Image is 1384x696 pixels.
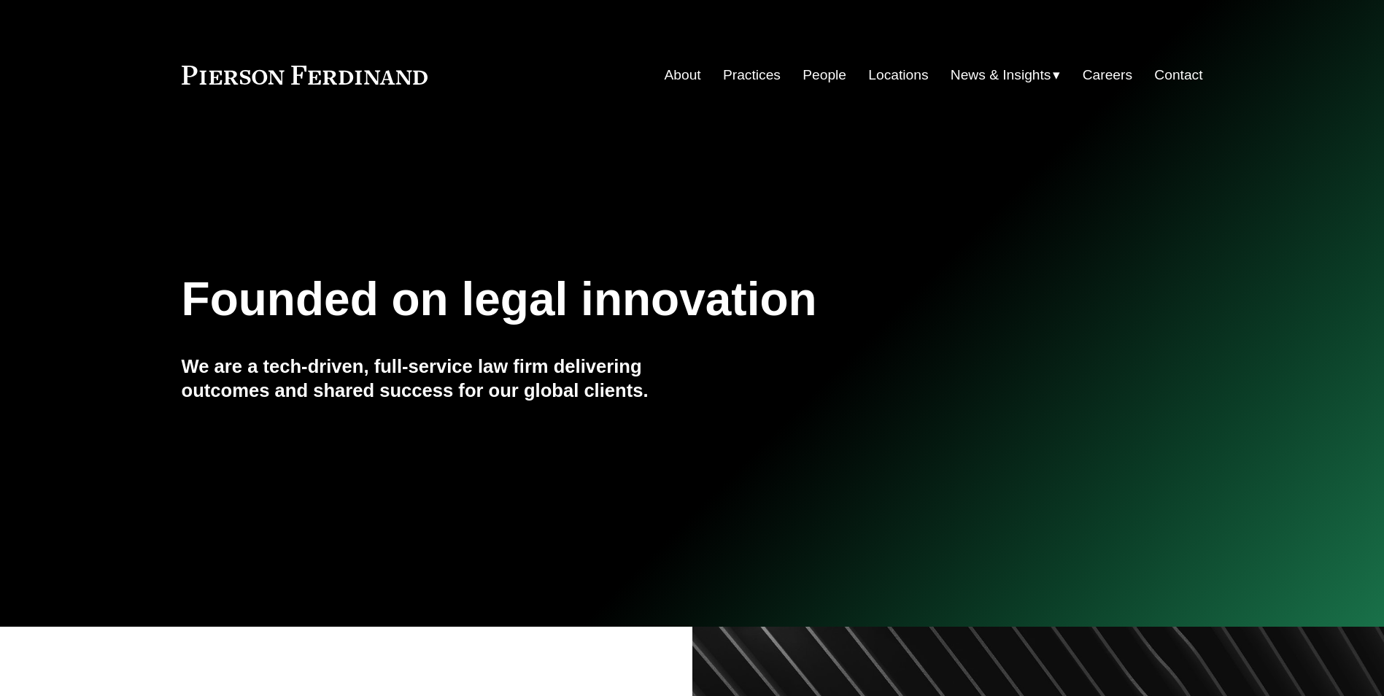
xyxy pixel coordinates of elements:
a: Locations [868,61,928,89]
span: News & Insights [951,63,1051,88]
a: Practices [723,61,781,89]
a: Careers [1083,61,1132,89]
a: About [665,61,701,89]
h1: Founded on legal innovation [182,273,1033,326]
a: folder dropdown [951,61,1061,89]
a: People [803,61,846,89]
h4: We are a tech-driven, full-service law firm delivering outcomes and shared success for our global... [182,355,692,402]
a: Contact [1154,61,1202,89]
